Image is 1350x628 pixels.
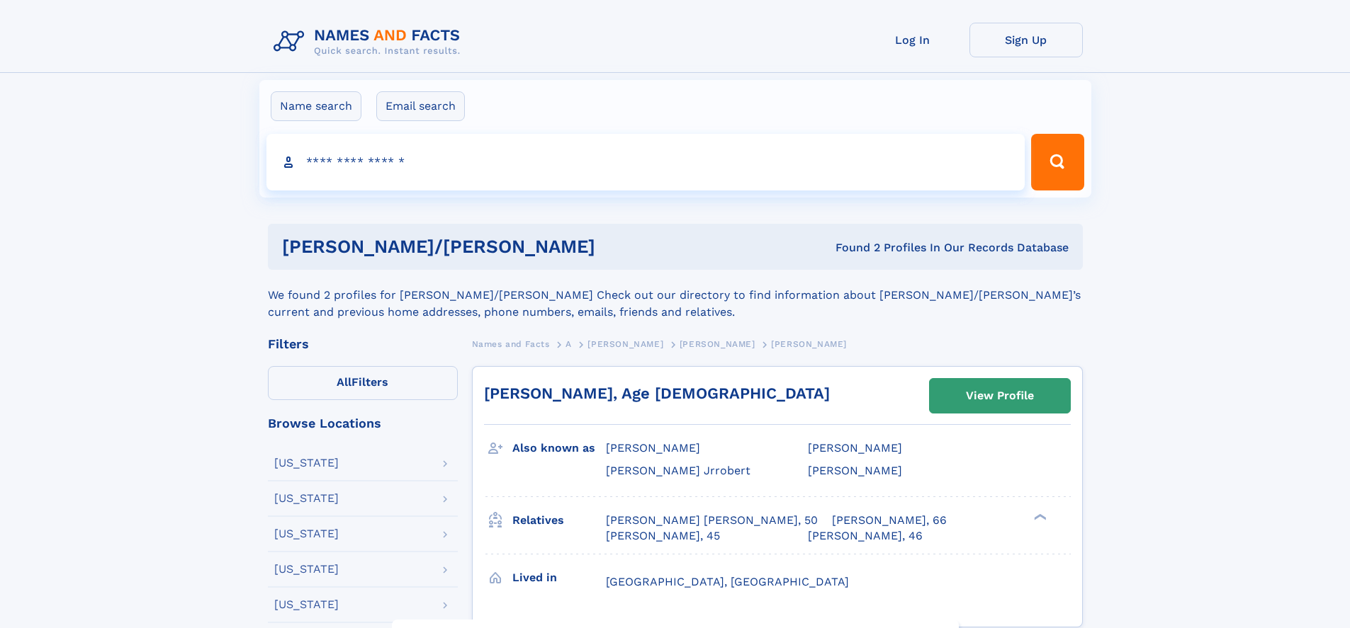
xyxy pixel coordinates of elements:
[268,270,1083,321] div: We found 2 profiles for [PERSON_NAME]/[PERSON_NAME] Check out our directory to find information a...
[512,436,606,460] h3: Also known as
[274,528,339,539] div: [US_STATE]
[808,441,902,455] span: [PERSON_NAME]
[966,379,1034,412] div: View Profile
[268,23,472,61] img: Logo Names and Facts
[512,508,606,532] h3: Relatives
[680,339,755,349] span: [PERSON_NAME]
[566,335,572,353] a: A
[566,339,572,349] span: A
[680,335,755,353] a: [PERSON_NAME]
[606,441,700,455] span: [PERSON_NAME]
[808,464,902,477] span: [PERSON_NAME]
[268,366,458,400] label: Filters
[268,417,458,430] div: Browse Locations
[337,375,351,389] span: All
[484,384,830,402] a: [PERSON_NAME], Age [DEMOGRAPHIC_DATA]
[472,335,550,353] a: Names and Facts
[808,528,923,544] a: [PERSON_NAME], 46
[771,339,847,349] span: [PERSON_NAME]
[969,23,1083,57] a: Sign Up
[274,457,339,469] div: [US_STATE]
[268,338,458,350] div: Filters
[266,134,1025,190] input: search input
[1030,512,1047,521] div: ❯
[282,238,716,256] h1: [PERSON_NAME]/[PERSON_NAME]
[832,513,947,528] a: [PERSON_NAME], 66
[274,564,339,575] div: [US_STATE]
[1031,134,1084,190] button: Search Button
[715,240,1069,256] div: Found 2 Profiles In Our Records Database
[512,566,606,590] h3: Lived in
[587,335,663,353] a: [PERSON_NAME]
[274,599,339,610] div: [US_STATE]
[587,339,663,349] span: [PERSON_NAME]
[606,513,818,528] a: [PERSON_NAME] [PERSON_NAME], 50
[376,91,465,121] label: Email search
[856,23,969,57] a: Log In
[274,493,339,504] div: [US_STATE]
[271,91,361,121] label: Name search
[930,379,1070,413] a: View Profile
[606,464,750,477] span: [PERSON_NAME] Jrrobert
[606,528,720,544] a: [PERSON_NAME], 45
[606,575,849,588] span: [GEOGRAPHIC_DATA], [GEOGRAPHIC_DATA]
